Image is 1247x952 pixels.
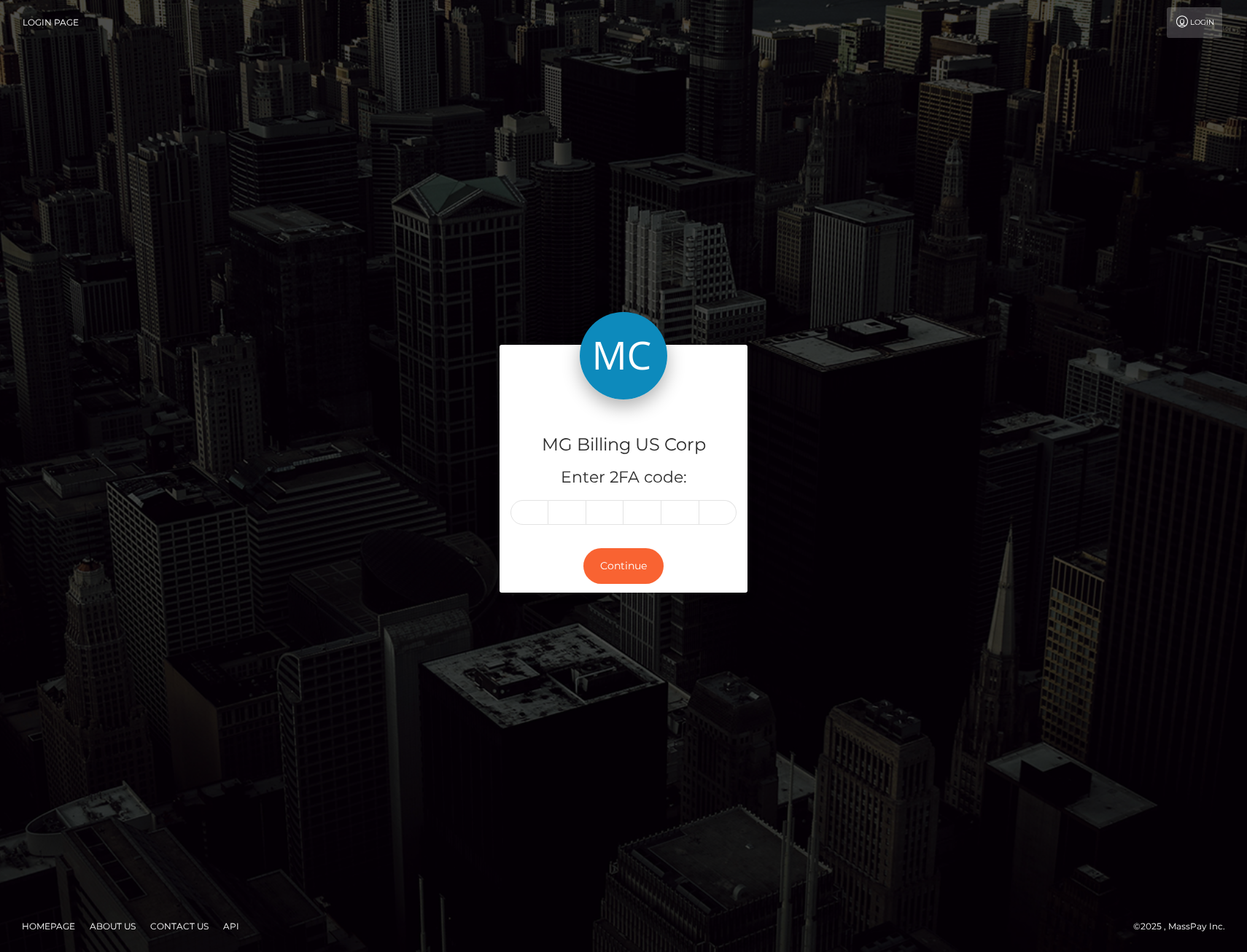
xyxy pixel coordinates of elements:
[510,432,737,458] h4: MG Billing US Corp
[1167,7,1222,38] a: Login
[1133,918,1236,935] div: © 2025 , MassPay Inc.
[510,467,737,489] h5: Enter 2FA code:
[23,7,79,38] a: Login Page
[84,915,141,937] a: About Us
[217,915,245,937] a: API
[580,312,667,399] img: MG Billing US Corp
[583,548,664,584] button: Continue
[144,915,214,937] a: Contact Us
[16,915,81,937] a: Homepage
